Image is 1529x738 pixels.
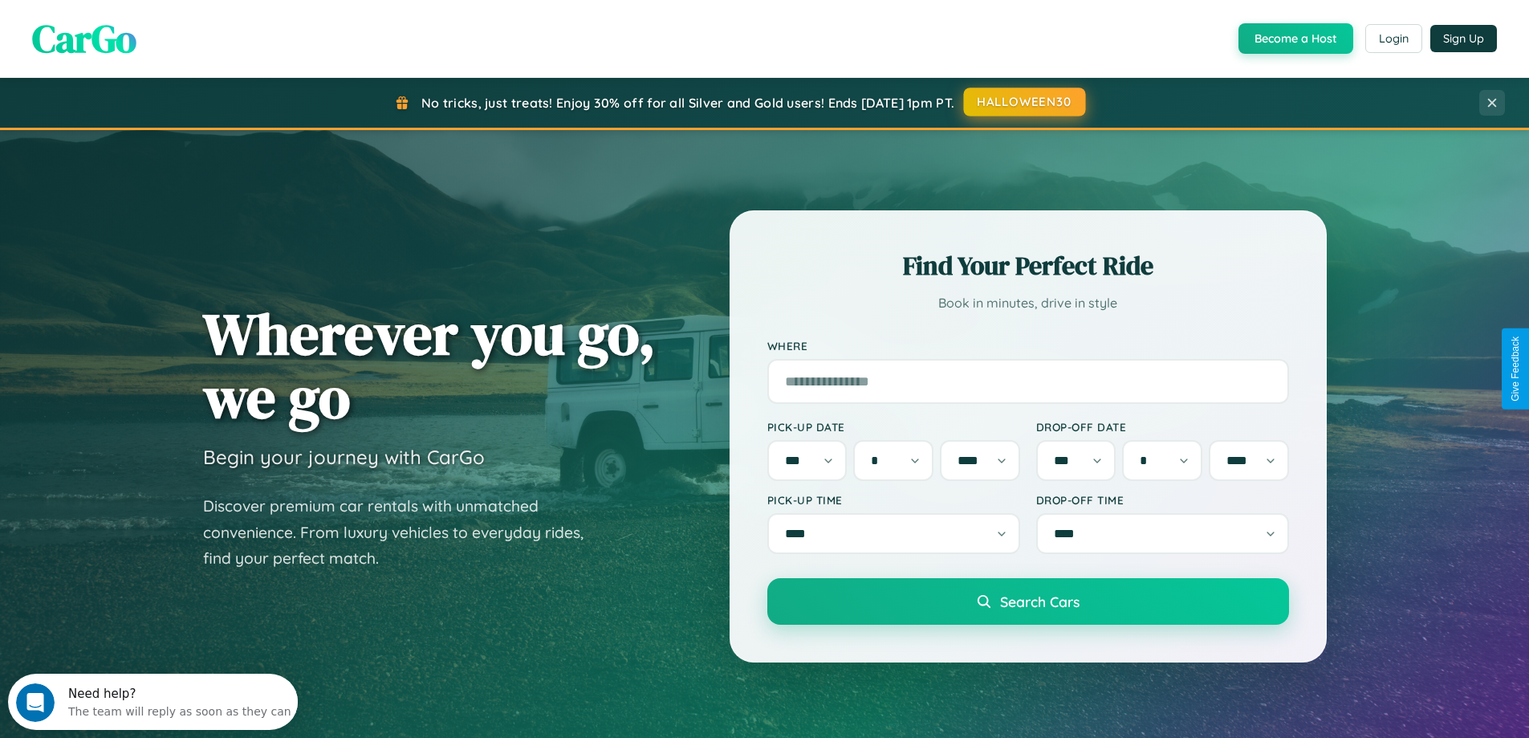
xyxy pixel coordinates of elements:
[767,248,1289,283] h2: Find Your Perfect Ride
[60,27,283,43] div: The team will reply as soon as they can
[203,493,604,572] p: Discover premium car rentals with unmatched convenience. From luxury vehicles to everyday rides, ...
[767,292,1289,315] p: Book in minutes, drive in style
[767,493,1020,507] label: Pick-up Time
[1238,23,1353,54] button: Become a Host
[32,12,136,65] span: CarGo
[767,420,1020,434] label: Pick-up Date
[964,88,1086,116] button: HALLOWEEN30
[6,6,299,51] div: Open Intercom Messenger
[767,578,1289,625] button: Search Cars
[1036,420,1289,434] label: Drop-off Date
[1000,593,1080,610] span: Search Cars
[1036,493,1289,507] label: Drop-off Time
[421,95,954,111] span: No tricks, just treats! Enjoy 30% off for all Silver and Gold users! Ends [DATE] 1pm PT.
[1430,25,1497,52] button: Sign Up
[60,14,283,27] div: Need help?
[767,339,1289,353] label: Where
[1365,24,1422,53] button: Login
[8,674,298,730] iframe: Intercom live chat discovery launcher
[203,302,656,429] h1: Wherever you go, we go
[16,683,55,722] iframe: Intercom live chat
[1510,336,1521,402] div: Give Feedback
[203,445,485,469] h3: Begin your journey with CarGo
